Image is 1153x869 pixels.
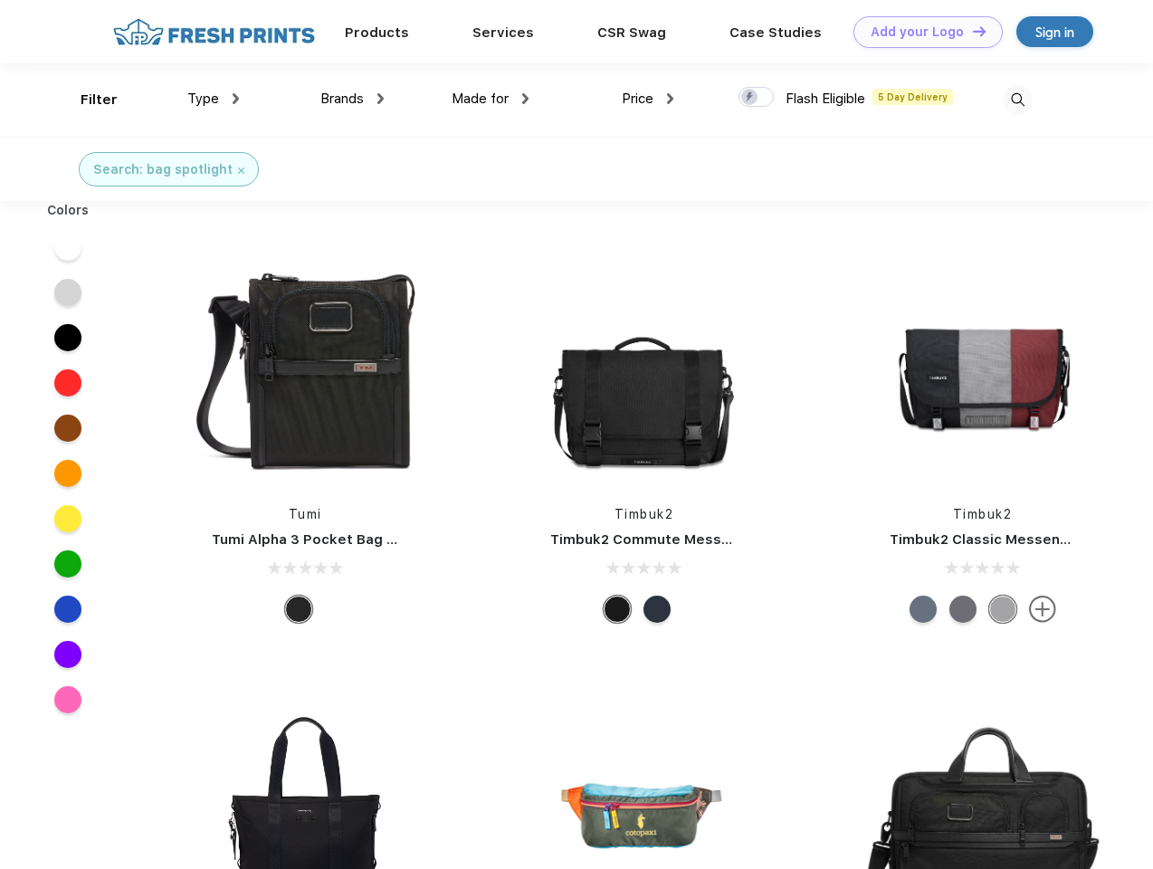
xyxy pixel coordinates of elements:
[973,26,986,36] img: DT
[1035,22,1074,43] div: Sign in
[522,93,529,104] img: dropdown.png
[872,89,953,105] span: 5 Day Delivery
[81,90,118,110] div: Filter
[108,16,320,48] img: fo%20logo%202.webp
[989,596,1016,623] div: Eco Rind Pop
[289,507,322,521] a: Tumi
[185,246,425,487] img: func=resize&h=266
[890,531,1114,548] a: Timbuk2 Classic Messenger Bag
[643,596,671,623] div: Eco Nautical
[615,507,674,521] a: Timbuk2
[1003,85,1033,115] img: desktop_search.svg
[949,596,977,623] div: Eco Army Pop
[622,91,653,107] span: Price
[523,246,764,487] img: func=resize&h=266
[786,91,865,107] span: Flash Eligible
[910,596,937,623] div: Eco Lightbeam
[93,160,233,179] div: Search: bag spotlight
[1016,16,1093,47] a: Sign in
[212,531,424,548] a: Tumi Alpha 3 Pocket Bag Small
[238,167,244,174] img: filter_cancel.svg
[377,93,384,104] img: dropdown.png
[320,91,364,107] span: Brands
[604,596,631,623] div: Eco Black
[871,24,964,40] div: Add your Logo
[233,93,239,104] img: dropdown.png
[953,507,1013,521] a: Timbuk2
[667,93,673,104] img: dropdown.png
[33,201,103,220] div: Colors
[550,531,793,548] a: Timbuk2 Commute Messenger Bag
[452,91,509,107] span: Made for
[345,24,409,41] a: Products
[285,596,312,623] div: Black
[1029,596,1056,623] img: more.svg
[187,91,219,107] span: Type
[862,246,1103,487] img: func=resize&h=266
